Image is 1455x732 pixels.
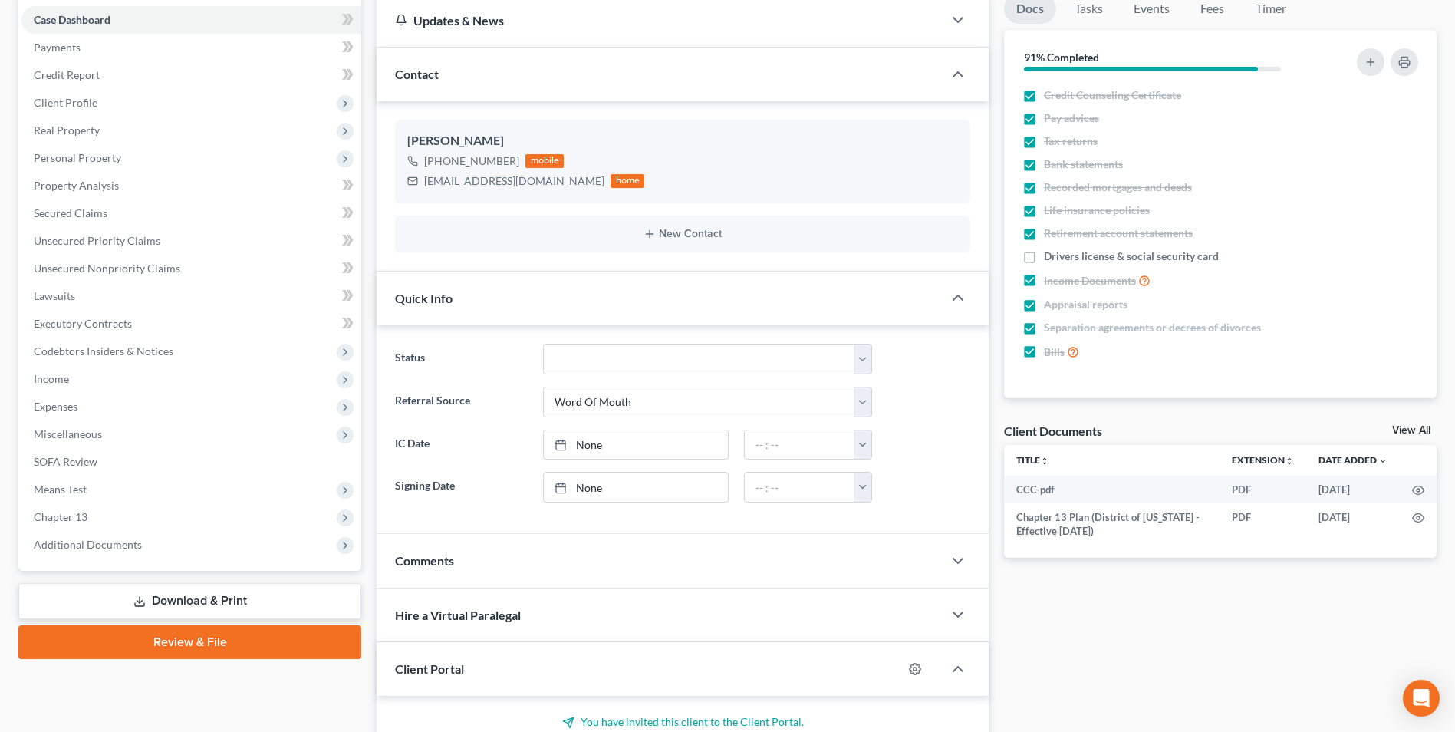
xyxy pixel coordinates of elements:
[1044,320,1261,335] span: Separation agreements or decrees of divorces
[34,206,107,219] span: Secured Claims
[34,262,180,275] span: Unsecured Nonpriority Claims
[745,473,854,502] input: -- : --
[34,345,173,358] span: Codebtors Insiders & Notices
[387,387,535,417] label: Referral Source
[21,172,361,199] a: Property Analysis
[21,6,361,34] a: Case Dashboard
[1044,226,1193,241] span: Retirement account statements
[21,448,361,476] a: SOFA Review
[34,13,110,26] span: Case Dashboard
[1044,249,1219,264] span: Drivers license & social security card
[18,583,361,619] a: Download & Print
[1024,51,1099,64] strong: 91% Completed
[1004,476,1220,503] td: CCC-pdf
[21,282,361,310] a: Lawsuits
[745,430,854,460] input: -- : --
[34,151,121,164] span: Personal Property
[34,455,97,468] span: SOFA Review
[1318,454,1388,466] a: Date Added expand_more
[424,173,604,189] div: [EMAIL_ADDRESS][DOMAIN_NAME]
[21,199,361,227] a: Secured Claims
[1004,503,1220,546] td: Chapter 13 Plan (District of [US_STATE] - Effective [DATE])
[1044,134,1098,149] span: Tax returns
[34,68,100,81] span: Credit Report
[611,174,644,188] div: home
[395,553,454,568] span: Comments
[34,179,119,192] span: Property Analysis
[1306,503,1400,546] td: [DATE]
[34,96,97,109] span: Client Profile
[525,154,564,168] div: mobile
[1040,457,1049,466] i: unfold_more
[34,483,87,496] span: Means Test
[1403,680,1440,717] div: Open Intercom Messenger
[21,61,361,89] a: Credit Report
[387,472,535,503] label: Signing Date
[1378,457,1388,466] i: expand_more
[544,430,728,460] a: None
[1044,180,1192,195] span: Recorded mortgages and deeds
[395,67,439,81] span: Contact
[21,34,361,61] a: Payments
[1044,273,1136,289] span: Income Documents
[1044,87,1181,103] span: Credit Counseling Certificate
[424,153,519,169] div: [PHONE_NUMBER]
[1232,454,1294,466] a: Extensionunfold_more
[18,625,361,659] a: Review & File
[34,538,142,551] span: Additional Documents
[407,228,958,240] button: New Contact
[544,473,728,502] a: None
[34,400,77,413] span: Expenses
[1285,457,1294,466] i: unfold_more
[1004,423,1102,439] div: Client Documents
[34,510,87,523] span: Chapter 13
[1044,203,1150,218] span: Life insurance policies
[34,289,75,302] span: Lawsuits
[21,227,361,255] a: Unsecured Priority Claims
[395,291,453,305] span: Quick Info
[1044,297,1127,312] span: Appraisal reports
[395,12,924,28] div: Updates & News
[1392,425,1430,436] a: View All
[1220,476,1306,503] td: PDF
[1306,476,1400,503] td: [DATE]
[407,132,958,150] div: [PERSON_NAME]
[34,234,160,247] span: Unsecured Priority Claims
[1044,157,1123,172] span: Bank statements
[387,430,535,460] label: IC Date
[1016,454,1049,466] a: Titleunfold_more
[21,310,361,338] a: Executory Contracts
[1044,110,1099,126] span: Pay advices
[395,714,970,730] p: You have invited this client to the Client Portal.
[34,372,69,385] span: Income
[1044,345,1065,360] span: Bills
[387,344,535,374] label: Status
[34,124,100,137] span: Real Property
[395,608,521,622] span: Hire a Virtual Paralegal
[34,41,81,54] span: Payments
[395,661,464,676] span: Client Portal
[21,255,361,282] a: Unsecured Nonpriority Claims
[1220,503,1306,546] td: PDF
[34,427,102,440] span: Miscellaneous
[34,317,132,330] span: Executory Contracts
